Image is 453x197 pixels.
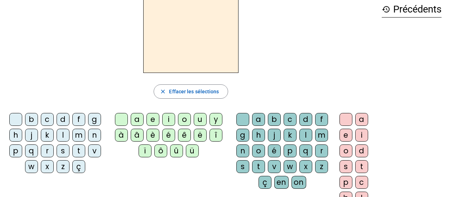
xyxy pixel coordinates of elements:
[154,84,228,99] button: Effacer les sélections
[160,88,166,95] mat-icon: close
[178,129,191,142] div: ê
[339,144,352,157] div: o
[25,113,38,126] div: b
[57,129,69,142] div: l
[194,129,207,142] div: ë
[299,160,312,173] div: x
[131,113,144,126] div: a
[41,129,54,142] div: k
[355,113,368,126] div: a
[315,144,328,157] div: r
[268,144,281,157] div: é
[252,113,265,126] div: a
[284,144,297,157] div: p
[178,113,191,126] div: o
[315,113,328,126] div: f
[236,129,249,142] div: g
[9,144,22,157] div: p
[57,160,69,173] div: z
[252,144,265,157] div: o
[88,129,101,142] div: n
[236,160,249,173] div: s
[209,129,222,142] div: î
[315,160,328,173] div: z
[131,129,144,142] div: â
[162,113,175,126] div: i
[25,144,38,157] div: q
[284,113,297,126] div: c
[41,113,54,126] div: c
[115,129,128,142] div: à
[57,113,69,126] div: d
[355,144,368,157] div: d
[259,176,271,189] div: ç
[72,160,85,173] div: ç
[339,160,352,173] div: s
[25,160,38,173] div: w
[299,113,312,126] div: d
[57,144,69,157] div: s
[146,129,159,142] div: è
[339,176,352,189] div: p
[41,160,54,173] div: x
[284,160,297,173] div: w
[169,87,219,96] span: Effacer les sélections
[186,144,199,157] div: ü
[382,1,442,18] h3: Précédents
[170,144,183,157] div: û
[154,144,167,157] div: ô
[355,176,368,189] div: c
[299,144,312,157] div: q
[88,113,101,126] div: g
[236,144,249,157] div: n
[9,129,22,142] div: h
[88,144,101,157] div: v
[355,129,368,142] div: i
[146,113,159,126] div: e
[268,129,281,142] div: j
[72,144,85,157] div: t
[252,160,265,173] div: t
[299,129,312,142] div: l
[291,176,306,189] div: on
[72,129,85,142] div: m
[72,113,85,126] div: f
[25,129,38,142] div: j
[194,113,207,126] div: u
[268,160,281,173] div: v
[339,129,352,142] div: e
[274,176,289,189] div: en
[268,113,281,126] div: b
[252,129,265,142] div: h
[382,5,390,14] mat-icon: history
[162,129,175,142] div: é
[355,160,368,173] div: t
[41,144,54,157] div: r
[139,144,151,157] div: ï
[315,129,328,142] div: m
[284,129,297,142] div: k
[209,113,222,126] div: y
